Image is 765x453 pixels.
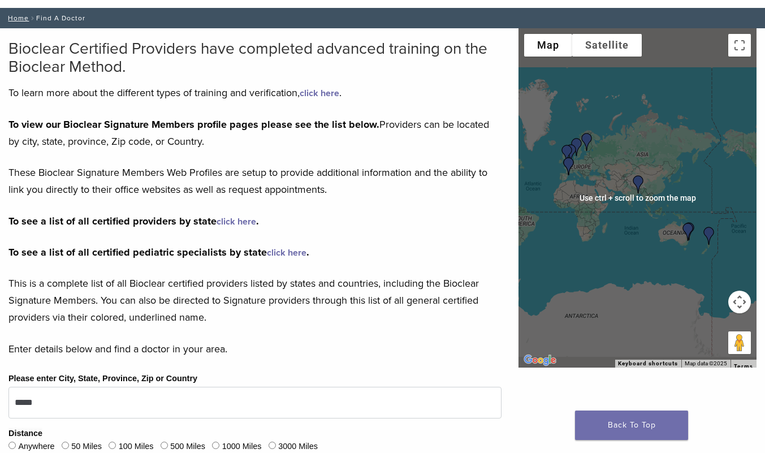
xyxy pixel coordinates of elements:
[217,216,256,227] a: click here
[8,428,42,440] legend: Distance
[575,411,688,440] a: Back To Top
[8,340,502,357] p: Enter details below and find a doctor in your area.
[554,140,581,167] div: Dr. Shuk Yin, Yip
[521,353,559,368] a: Open this area in Google Maps (opens a new window)
[8,246,309,258] strong: To see a list of all certified pediatric specialists by state .
[8,373,197,385] label: Please enter City, State, Province, Zip or Country
[572,34,642,57] button: Show satellite imagery
[675,218,702,245] div: Dr. Geoffrey Wan
[18,441,54,453] label: Anywhere
[676,218,703,245] div: Dr. Edward Boulton
[278,441,318,453] label: 3000 Miles
[8,164,502,198] p: These Bioclear Signature Members Web Profiles are setup to provide additional information and the...
[267,247,306,258] a: click here
[8,84,502,101] p: To learn more about the different types of training and verification, .
[8,215,259,227] strong: To see a list of all certified providers by state .
[119,441,154,453] label: 100 Miles
[521,353,559,368] img: Google
[563,133,590,161] div: Dr. Johan Hagman
[728,34,751,57] button: Toggle fullscreen view
[5,14,29,22] a: Home
[685,360,727,366] span: Map data ©2025
[29,15,36,21] span: /
[728,331,751,354] button: Drag Pegman onto the map to open Street View
[222,441,262,453] label: 1000 Miles
[695,222,723,249] div: kevin tims
[524,34,572,57] button: Show street map
[734,363,753,370] a: Terms (opens in new tab)
[618,360,678,368] button: Keyboard shortcuts
[573,128,600,156] div: Dr. Mikko Gustafsson
[557,140,585,167] div: Dr. Mercedes Robles-Medina
[8,40,502,76] h2: Bioclear Certified Providers have completed advanced training on the Bioclear Method.
[71,441,102,453] label: 50 Miles
[728,291,751,313] button: Map camera controls
[8,275,502,326] p: This is a complete list of all Bioclear certified providers listed by states and countries, inclu...
[8,116,502,150] p: Providers can be located by city, state, province, Zip code, or Country.
[300,88,339,99] a: click here
[8,118,379,131] strong: To view our Bioclear Signature Members profile pages please see the list below.
[625,171,652,198] div: Dr. Disha Agarwal
[170,441,205,453] label: 500 Miles
[555,153,582,180] div: Dr. Patricia Gatón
